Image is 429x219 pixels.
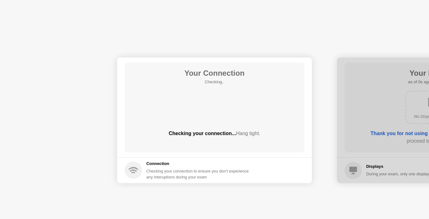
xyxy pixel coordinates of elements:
[146,168,253,180] div: Checking your connection to ensure you don’t experience any interuptions during your exam
[184,79,245,85] h5: Checking..
[146,161,253,167] h5: Connection
[184,68,245,79] h1: Your Connection
[236,131,260,136] span: Hang tight.
[125,130,304,137] div: Checking your connection...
